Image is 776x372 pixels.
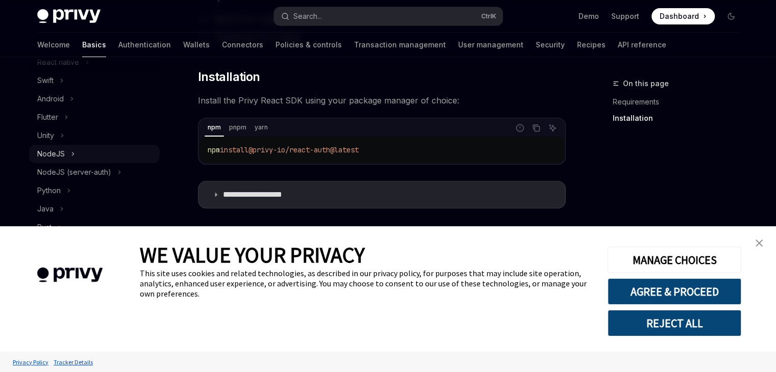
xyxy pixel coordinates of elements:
[140,242,365,268] span: WE VALUE YOUR PRIVACY
[37,74,54,87] div: Swift
[37,148,65,160] div: NodeJS
[37,33,70,57] a: Welcome
[37,9,101,23] img: dark logo
[37,129,54,142] div: Unity
[513,121,527,135] button: Report incorrect code
[536,33,565,57] a: Security
[618,33,666,57] a: API reference
[252,121,271,134] div: yarn
[15,253,124,297] img: company logo
[613,94,747,110] a: Requirements
[226,121,249,134] div: pnpm
[222,33,263,57] a: Connectors
[198,69,260,85] span: Installation
[723,8,739,24] button: Toggle dark mode
[205,121,224,134] div: npm
[660,11,699,21] span: Dashboard
[577,33,606,57] a: Recipes
[29,218,160,236] button: Toggle Rust section
[29,126,160,145] button: Toggle Unity section
[29,181,160,200] button: Toggle Python section
[274,7,503,25] button: Open search
[118,33,171,57] a: Authentication
[29,108,160,126] button: Toggle Flutter section
[51,353,95,371] a: Tracker Details
[608,310,741,336] button: REJECT ALL
[37,184,61,197] div: Python
[546,121,559,135] button: Ask AI
[481,12,496,20] span: Ctrl K
[354,33,446,57] a: Transaction management
[579,11,599,21] a: Demo
[183,33,210,57] a: Wallets
[276,33,342,57] a: Policies & controls
[37,93,64,105] div: Android
[248,145,359,154] span: @privy-io/react-auth@latest
[29,71,160,90] button: Toggle Swift section
[37,166,111,178] div: NodeJS (server-auth)
[29,145,160,163] button: Toggle NodeJS section
[623,77,669,90] span: On this page
[652,8,715,24] a: Dashboard
[198,93,566,108] span: Install the Privy React SDK using your package manager of choice:
[611,11,639,21] a: Support
[749,233,769,253] a: close banner
[220,145,248,154] span: install
[530,121,543,135] button: Copy the contents from the code block
[10,353,51,371] a: Privacy Policy
[613,110,747,126] a: Installation
[608,278,741,305] button: AGREE & PROCEED
[458,33,523,57] a: User management
[608,247,741,273] button: MANAGE CHOICES
[756,240,763,247] img: close banner
[208,145,220,154] span: npm
[82,33,106,57] a: Basics
[29,200,160,218] button: Toggle Java section
[29,163,160,181] button: Toggle NodeJS (server-auth) section
[37,203,54,215] div: Java
[37,221,52,233] div: Rust
[293,10,322,22] div: Search...
[140,268,592,299] div: This site uses cookies and related technologies, as described in our privacy policy, for purposes...
[37,111,58,123] div: Flutter
[29,90,160,108] button: Toggle Android section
